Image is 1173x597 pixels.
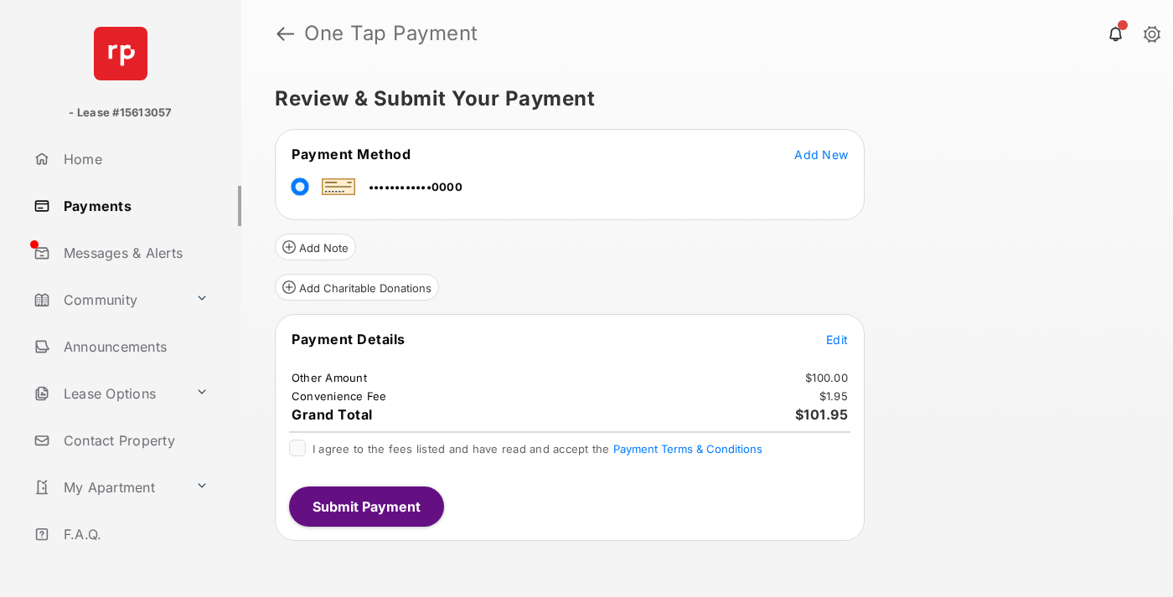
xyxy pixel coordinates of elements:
[291,370,368,385] td: Other Amount
[794,147,848,162] span: Add New
[27,280,189,320] a: Community
[69,105,172,121] p: - Lease #15613057
[826,331,848,347] button: Edit
[826,332,848,347] span: Edit
[292,406,373,423] span: Grand Total
[313,442,762,455] span: I agree to the fees listed and have read and accept the
[27,327,241,367] a: Announcements
[304,23,478,44] strong: One Tap Payment
[819,389,849,404] td: $1.95
[804,370,849,385] td: $100.00
[369,180,462,193] span: ••••••••••••0000
[27,139,241,179] a: Home
[94,27,147,80] img: svg+xml;base64,PHN2ZyB4bWxucz0iaHR0cDovL3d3dy53My5vcmcvMjAwMC9zdmciIHdpZHRoPSI2NCIgaGVpZ2h0PSI2NC...
[27,514,241,554] a: F.A.Q.
[289,486,444,527] button: Submit Payment
[27,233,241,273] a: Messages & Alerts
[275,89,1126,109] h5: Review & Submit Your Payment
[27,373,189,414] a: Lease Options
[292,146,411,162] span: Payment Method
[275,234,356,260] button: Add Note
[292,331,406,347] span: Payment Details
[795,406,849,423] span: $101.95
[27,186,241,226] a: Payments
[27,467,189,507] a: My Apartment
[291,389,388,404] td: Convenience Fee
[275,274,439,301] button: Add Charitable Donations
[794,146,848,162] button: Add New
[613,442,762,455] button: I agree to the fees listed and have read and accept the
[27,420,241,461] a: Contact Property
